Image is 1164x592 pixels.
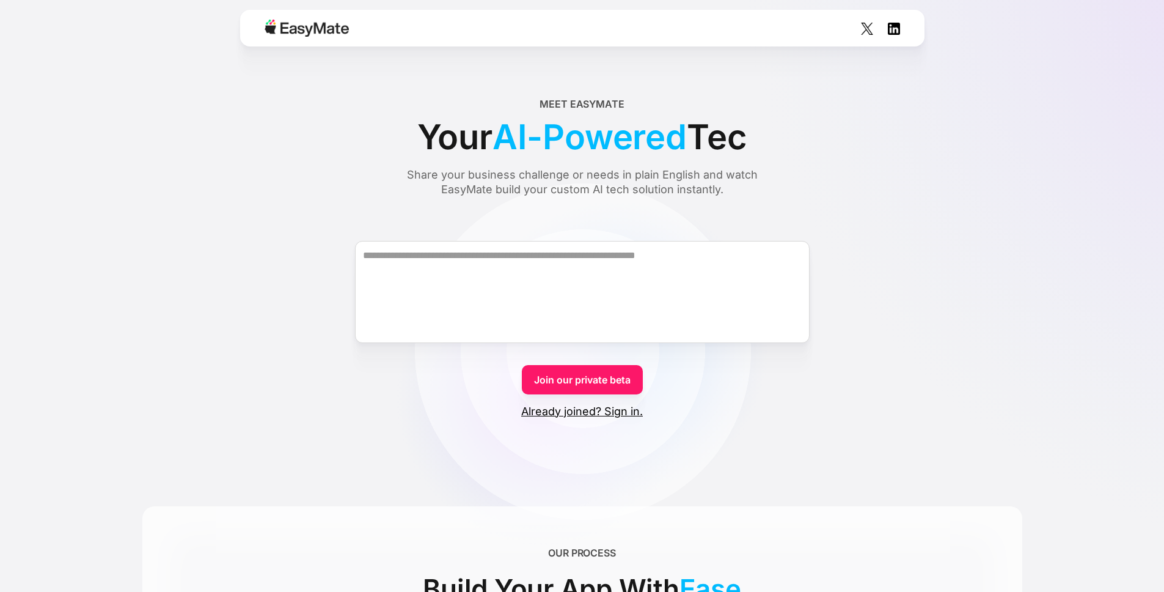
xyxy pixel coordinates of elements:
[548,546,616,560] div: OUR PROCESS
[521,404,643,419] a: Already joined? Sign in.
[384,168,781,197] div: Share your business challenge or needs in plain English and watch EasyMate build your custom AI t...
[540,97,624,111] div: Meet EasyMate
[888,23,900,35] img: Social Icon
[687,111,747,163] span: Tec
[265,20,349,37] img: Easymate logo
[861,23,873,35] img: Social Icon
[522,365,643,394] a: Join our private beta
[492,111,687,163] span: AI-Powered
[417,111,747,163] div: Your
[142,219,1022,419] form: Form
